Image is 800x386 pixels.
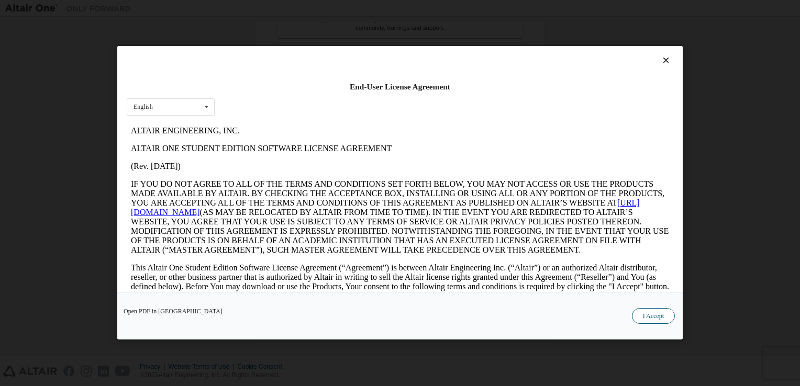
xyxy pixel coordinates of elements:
[127,82,673,92] div: End-User License Agreement
[4,58,542,133] p: IF YOU DO NOT AGREE TO ALL OF THE TERMS AND CONDITIONS SET FORTH BELOW, YOU MAY NOT ACCESS OR USE...
[4,141,542,179] p: This Altair One Student Edition Software License Agreement (“Agreement”) is between Altair Engine...
[124,309,223,315] a: Open PDF in [GEOGRAPHIC_DATA]
[4,4,542,14] p: ALTAIR ENGINEERING, INC.
[4,76,513,95] a: [URL][DOMAIN_NAME]
[632,309,675,324] button: I Accept
[4,40,542,49] p: (Rev. [DATE])
[4,22,542,31] p: ALTAIR ONE STUDENT EDITION SOFTWARE LICENSE AGREEMENT
[134,104,153,110] div: English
